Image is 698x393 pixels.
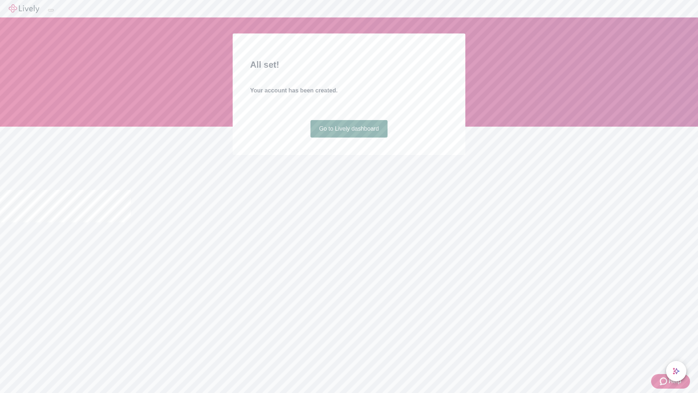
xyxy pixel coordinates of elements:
[310,120,388,138] a: Go to Lively dashboard
[250,58,448,71] h2: All set!
[660,377,669,386] svg: Zendesk support icon
[48,9,54,11] button: Log out
[651,374,690,389] button: Zendesk support iconHelp
[673,368,680,375] svg: Lively AI Assistant
[9,4,39,13] img: Lively
[669,377,681,386] span: Help
[666,361,686,381] button: chat
[250,86,448,95] h4: Your account has been created.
